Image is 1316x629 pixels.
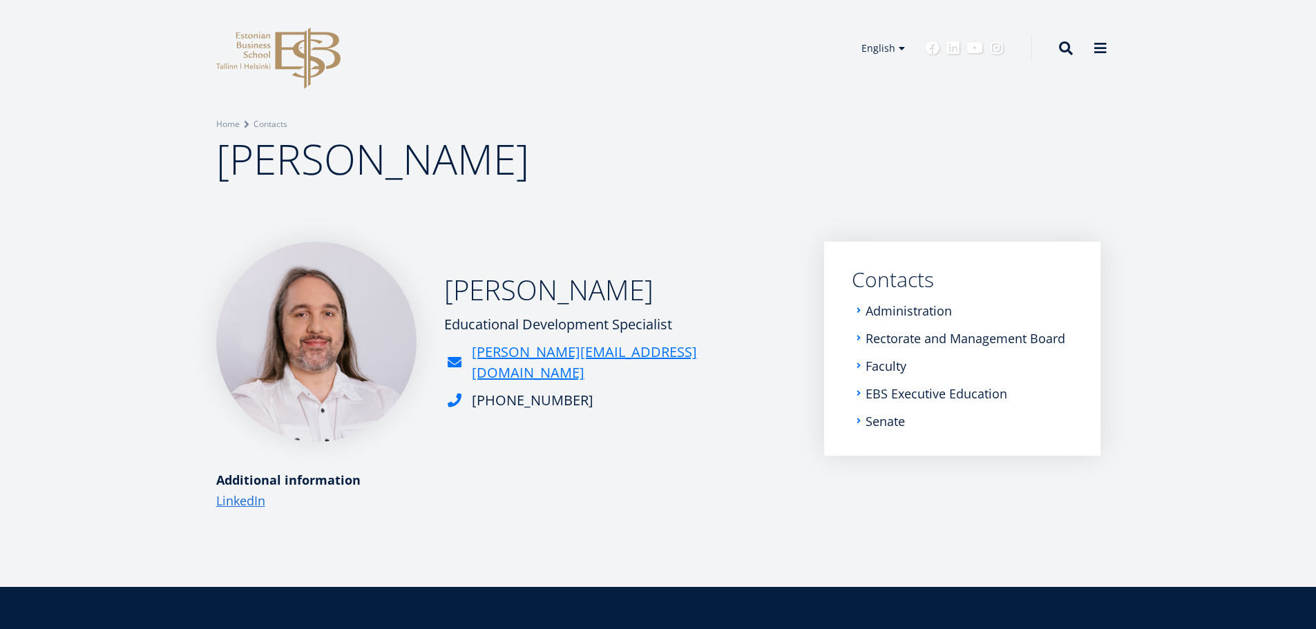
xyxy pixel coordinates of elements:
h2: [PERSON_NAME] [444,273,797,307]
a: Contacts [254,117,287,131]
img: Marko [216,242,417,442]
a: LinkedIn [216,490,265,511]
a: Facebook [926,41,940,55]
a: Home [216,117,240,131]
div: [PHONE_NUMBER] [472,390,593,411]
div: Educational Development Specialist [444,314,797,335]
a: EBS Executive Education [866,387,1007,400]
a: Rectorate and Management Board [866,331,1065,345]
a: Senate [866,414,905,428]
a: [PERSON_NAME][EMAIL_ADDRESS][DOMAIN_NAME] [472,342,797,383]
span: [PERSON_NAME] [216,130,529,187]
div: Additional information [216,470,797,490]
a: Youtube [967,41,983,55]
a: Administration [866,304,952,318]
a: Contacts [852,269,1073,290]
a: Instagram [990,41,1004,55]
a: Faculty [866,359,906,373]
a: Linkedin [946,41,960,55]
